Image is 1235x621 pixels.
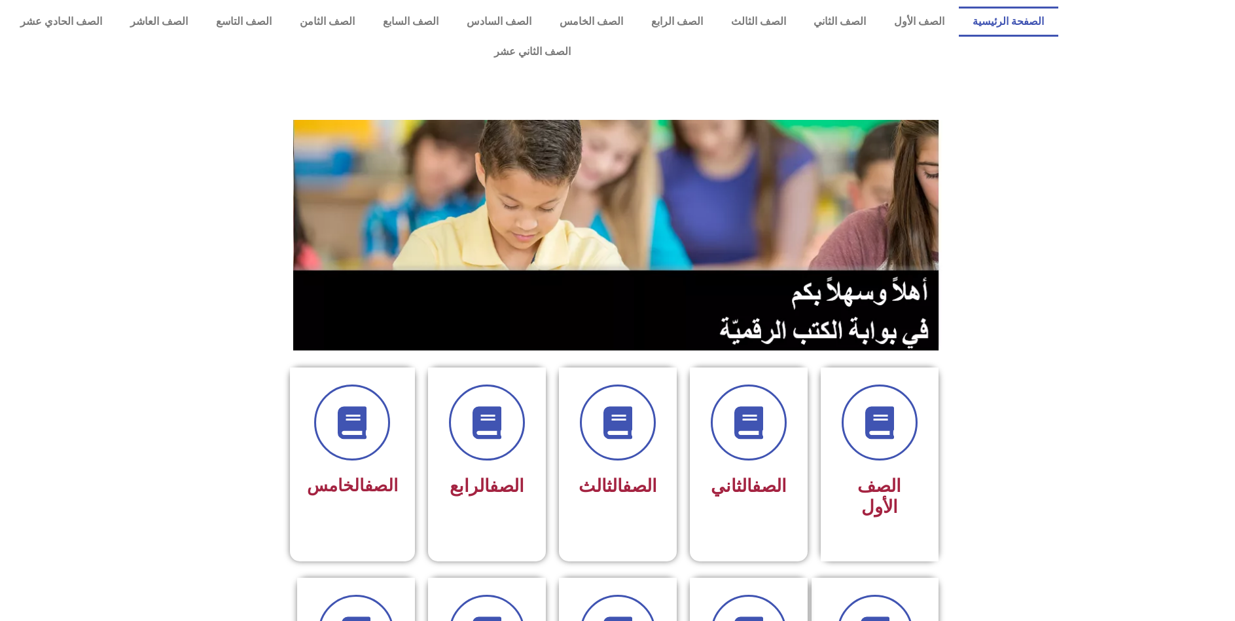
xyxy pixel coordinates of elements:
[7,7,116,37] a: الصف الحادي عشر
[286,7,369,37] a: الصف الثامن
[579,476,657,497] span: الثالث
[622,476,657,497] a: الصف
[369,7,453,37] a: الصف السابع
[637,7,717,37] a: الصف الرابع
[116,7,202,37] a: الصف العاشر
[450,476,524,497] span: الرابع
[7,37,1058,67] a: الصف الثاني عشر
[545,7,637,37] a: الصف الخامس
[857,476,901,517] span: الصف الأول
[752,476,787,497] a: الصف
[307,476,398,495] span: الخامس
[365,476,398,495] a: الصف
[800,7,880,37] a: الصف الثاني
[959,7,1058,37] a: الصفحة الرئيسية
[202,7,286,37] a: الصف التاسع
[880,7,959,37] a: الصف الأول
[490,476,524,497] a: الصف
[717,7,800,37] a: الصف الثالث
[452,7,545,37] a: الصف السادس
[711,476,787,497] span: الثاني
